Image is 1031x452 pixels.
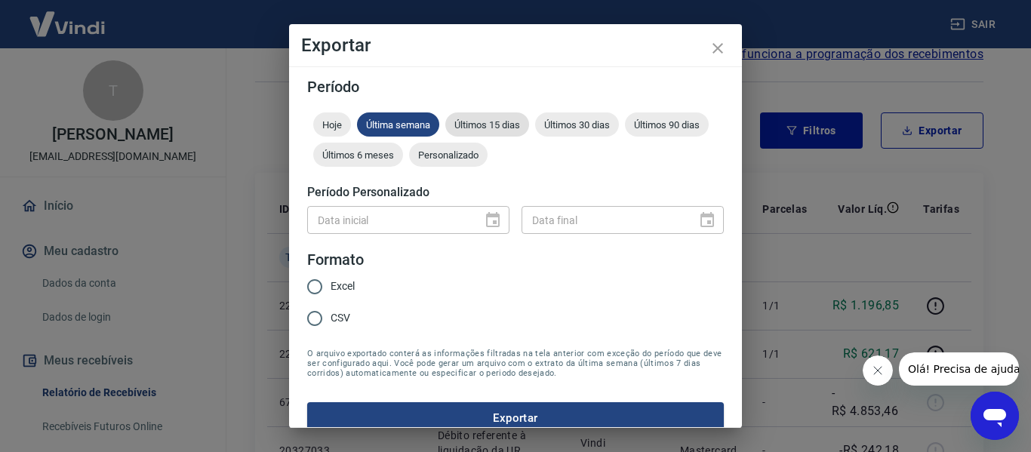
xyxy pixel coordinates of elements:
[445,119,529,131] span: Últimos 15 dias
[625,119,709,131] span: Últimos 90 dias
[307,185,724,200] h5: Período Personalizado
[535,119,619,131] span: Últimos 30 dias
[307,402,724,434] button: Exportar
[535,112,619,137] div: Últimos 30 dias
[357,112,439,137] div: Última semana
[357,119,439,131] span: Última semana
[899,352,1019,386] iframe: Mensagem da empresa
[313,119,351,131] span: Hoje
[313,143,403,167] div: Últimos 6 meses
[700,30,736,66] button: close
[307,249,364,271] legend: Formato
[445,112,529,137] div: Últimos 15 dias
[863,355,893,386] iframe: Fechar mensagem
[409,149,488,161] span: Personalizado
[307,206,472,234] input: DD/MM/YYYY
[313,112,351,137] div: Hoje
[307,349,724,378] span: O arquivo exportado conterá as informações filtradas na tela anterior com exceção do período que ...
[313,149,403,161] span: Últimos 6 meses
[331,310,350,326] span: CSV
[301,36,730,54] h4: Exportar
[971,392,1019,440] iframe: Botão para abrir a janela de mensagens
[331,278,355,294] span: Excel
[522,206,686,234] input: DD/MM/YYYY
[625,112,709,137] div: Últimos 90 dias
[307,79,724,94] h5: Período
[409,143,488,167] div: Personalizado
[9,11,127,23] span: Olá! Precisa de ajuda?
